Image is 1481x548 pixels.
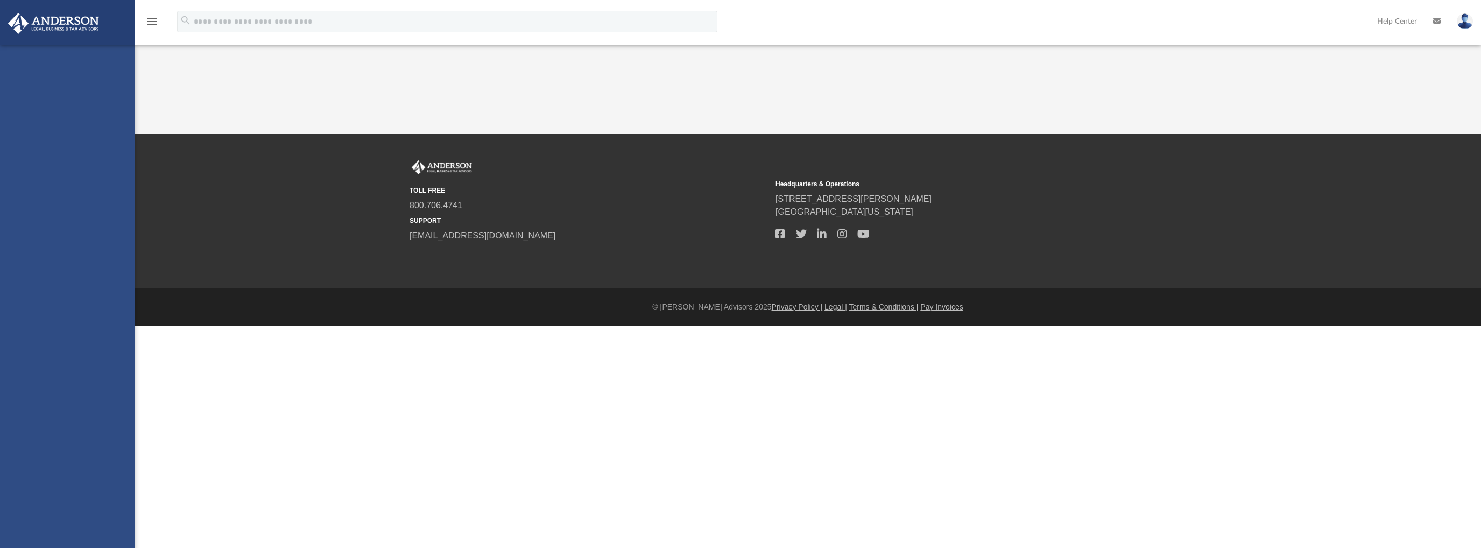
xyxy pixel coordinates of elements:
a: [GEOGRAPHIC_DATA][US_STATE] [775,207,913,216]
div: © [PERSON_NAME] Advisors 2025 [135,301,1481,313]
a: 800.706.4741 [410,201,462,210]
a: Privacy Policy | [772,303,823,311]
a: Legal | [824,303,847,311]
small: TOLL FREE [410,186,768,195]
a: Terms & Conditions | [849,303,919,311]
img: Anderson Advisors Platinum Portal [5,13,102,34]
i: search [180,15,192,26]
img: User Pic [1457,13,1473,29]
a: menu [145,20,158,28]
small: SUPPORT [410,216,768,226]
img: Anderson Advisors Platinum Portal [410,160,474,174]
small: Headquarters & Operations [775,179,1134,189]
a: Pay Invoices [920,303,963,311]
a: [STREET_ADDRESS][PERSON_NAME] [775,194,932,203]
i: menu [145,15,158,28]
a: [EMAIL_ADDRESS][DOMAIN_NAME] [410,231,555,240]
